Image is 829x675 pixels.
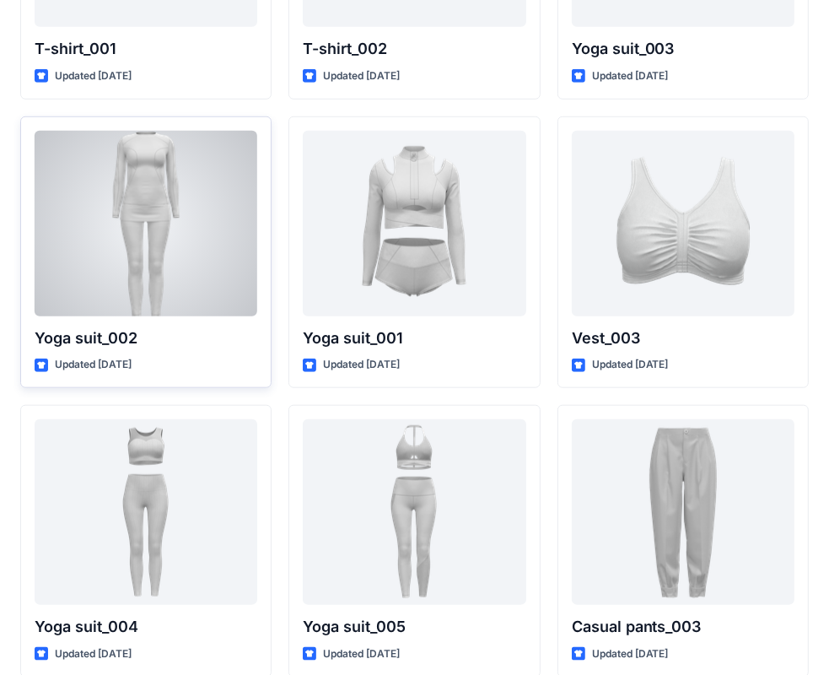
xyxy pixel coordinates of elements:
[55,67,132,85] p: Updated [DATE]
[592,67,669,85] p: Updated [DATE]
[35,419,257,605] a: Yoga suit_004
[35,615,257,639] p: Yoga suit_004
[572,419,794,605] a: Casual pants_003
[35,327,257,350] p: Yoga suit_002
[323,356,400,374] p: Updated [DATE]
[303,419,525,605] a: Yoga suit_005
[592,356,669,374] p: Updated [DATE]
[55,645,132,663] p: Updated [DATE]
[572,37,794,61] p: Yoga suit_003
[35,37,257,61] p: T-shirt_001
[572,327,794,350] p: Vest_003
[303,615,525,639] p: Yoga suit_005
[572,615,794,639] p: Casual pants_003
[572,131,794,316] a: Vest_003
[323,645,400,663] p: Updated [DATE]
[303,327,525,350] p: Yoga suit_001
[55,356,132,374] p: Updated [DATE]
[303,131,525,316] a: Yoga suit_001
[35,131,257,316] a: Yoga suit_002
[303,37,525,61] p: T-shirt_002
[592,645,669,663] p: Updated [DATE]
[323,67,400,85] p: Updated [DATE]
